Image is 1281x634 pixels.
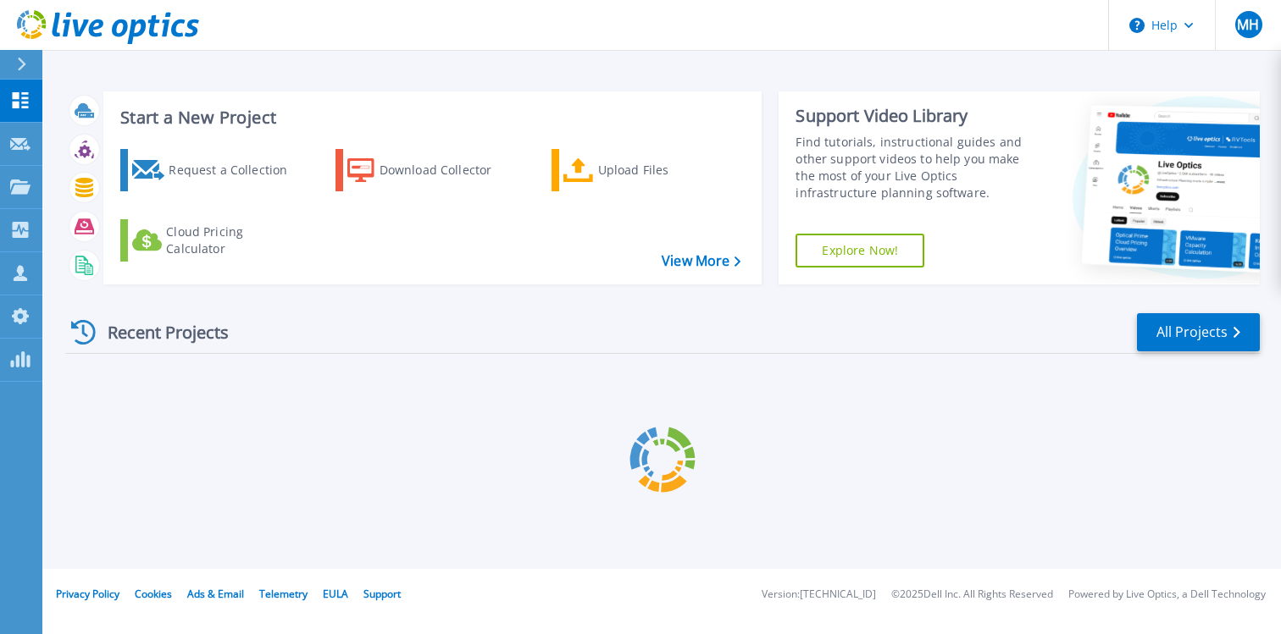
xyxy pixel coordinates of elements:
a: All Projects [1137,313,1260,351]
div: Cloud Pricing Calculator [166,223,302,257]
li: Version: [TECHNICAL_ID] [762,589,876,600]
a: Ads & Email [187,587,244,601]
h3: Start a New Project [120,108,740,127]
a: Cookies [135,587,172,601]
a: Telemetry [259,587,308,601]
span: MH [1237,18,1259,31]
a: Download Collector [335,149,524,191]
div: Upload Files [598,153,734,187]
div: Request a Collection [169,153,304,187]
li: © 2025 Dell Inc. All Rights Reserved [891,589,1053,600]
a: Explore Now! [796,234,924,267]
div: Support Video Library [796,105,1037,127]
a: Cloud Pricing Calculator [120,219,309,262]
a: Upload Files [552,149,740,191]
div: Find tutorials, instructional guides and other support videos to help you make the most of your L... [796,134,1037,201]
a: Request a Collection [120,149,309,191]
a: EULA [323,587,348,601]
div: Recent Projects [65,311,252,353]
a: Support [363,587,401,601]
div: Download Collector [380,153,515,187]
a: Privacy Policy [56,587,119,601]
a: View More [662,253,740,269]
li: Powered by Live Optics, a Dell Technology [1068,589,1266,600]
